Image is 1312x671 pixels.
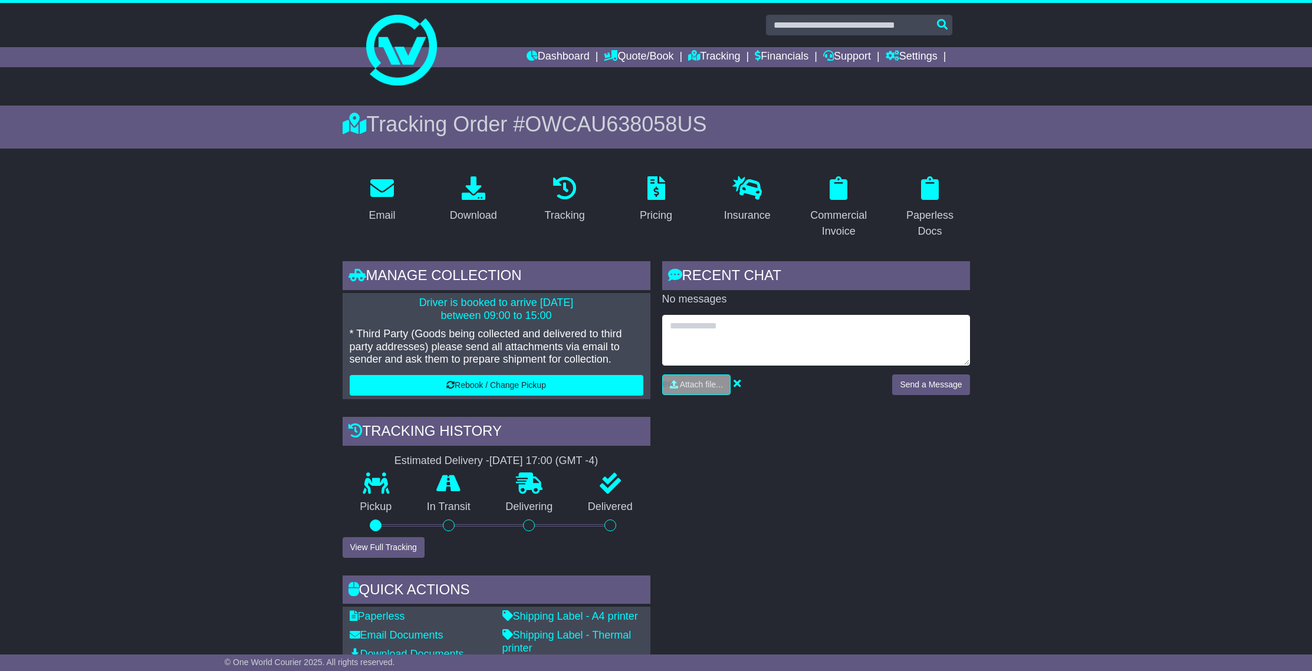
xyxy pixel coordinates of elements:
[502,629,632,654] a: Shipping Label - Thermal printer
[537,172,592,228] a: Tracking
[489,455,598,468] div: [DATE] 17:00 (GMT -4)
[527,47,590,67] a: Dashboard
[361,172,403,228] a: Email
[369,208,395,223] div: Email
[898,208,962,239] div: Paperless Docs
[343,417,650,449] div: Tracking history
[488,501,571,514] p: Delivering
[886,47,938,67] a: Settings
[724,208,771,223] div: Insurance
[225,657,395,667] span: © One World Courier 2025. All rights reserved.
[450,208,497,223] div: Download
[343,111,970,137] div: Tracking Order #
[343,455,650,468] div: Estimated Delivery -
[892,374,969,395] button: Send a Message
[570,501,650,514] p: Delivered
[632,172,680,228] a: Pricing
[544,208,584,223] div: Tracking
[502,610,638,622] a: Shipping Label - A4 printer
[662,261,970,293] div: RECENT CHAT
[343,501,410,514] p: Pickup
[350,328,643,366] p: * Third Party (Goods being collected and delivered to third party addresses) please send all atta...
[350,610,405,622] a: Paperless
[350,648,464,660] a: Download Documents
[688,47,740,67] a: Tracking
[350,629,443,641] a: Email Documents
[823,47,871,67] a: Support
[755,47,808,67] a: Financials
[442,172,505,228] a: Download
[350,375,643,396] button: Rebook / Change Pickup
[409,501,488,514] p: In Transit
[525,112,706,136] span: OWCAU638058US
[343,575,650,607] div: Quick Actions
[640,208,672,223] div: Pricing
[890,172,970,244] a: Paperless Docs
[799,172,879,244] a: Commercial Invoice
[807,208,871,239] div: Commercial Invoice
[716,172,778,228] a: Insurance
[343,537,425,558] button: View Full Tracking
[604,47,673,67] a: Quote/Book
[343,261,650,293] div: Manage collection
[350,297,643,322] p: Driver is booked to arrive [DATE] between 09:00 to 15:00
[662,293,970,306] p: No messages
